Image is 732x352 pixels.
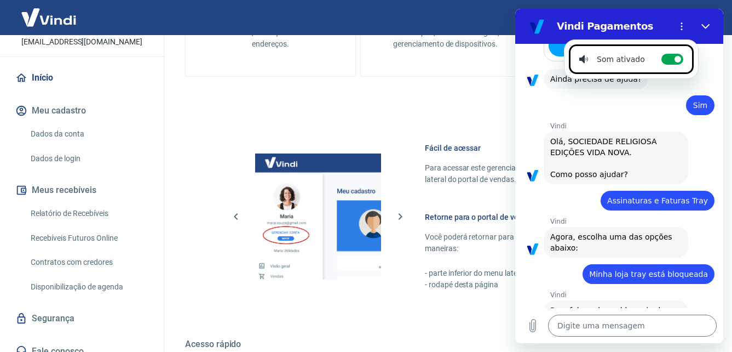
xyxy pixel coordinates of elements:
[425,212,679,223] h6: Retorne para o portal de vendas
[26,202,151,225] a: Relatório de Recebíveis
[185,339,706,350] h5: Acesso rápido
[21,36,142,48] p: [EMAIL_ADDRESS][DOMAIN_NAME]
[679,8,719,28] button: Sair
[425,162,679,185] p: Para acessar este gerenciador, basta clicar em “Gerenciar conta” no menu lateral do portal de ven...
[26,276,151,298] a: Disponibilização de agenda
[26,123,151,145] a: Dados da conta
[425,268,679,279] p: - parte inferior do menu lateral
[26,227,151,249] a: Recebíveis Futuros Online
[255,154,381,280] img: Imagem da dashboard mostrando o botão de gerenciar conta na sidebar no lado esquerdo
[7,306,28,328] button: Carregar arquivo
[13,306,151,331] a: Segurança
[26,147,151,170] a: Dados de login
[13,1,84,34] img: Vindi
[425,231,679,254] p: Você poderá retornar para o portal de vendas através das seguintes maneiras:
[425,279,679,291] p: - rodapé desta página
[13,99,151,123] button: Meu cadastro
[26,251,151,274] a: Contratos com credores
[13,178,151,202] button: Meus recebíveis
[13,66,151,90] a: Início
[515,9,723,343] iframe: Janela de mensagens
[425,143,679,154] h6: Fácil de acessar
